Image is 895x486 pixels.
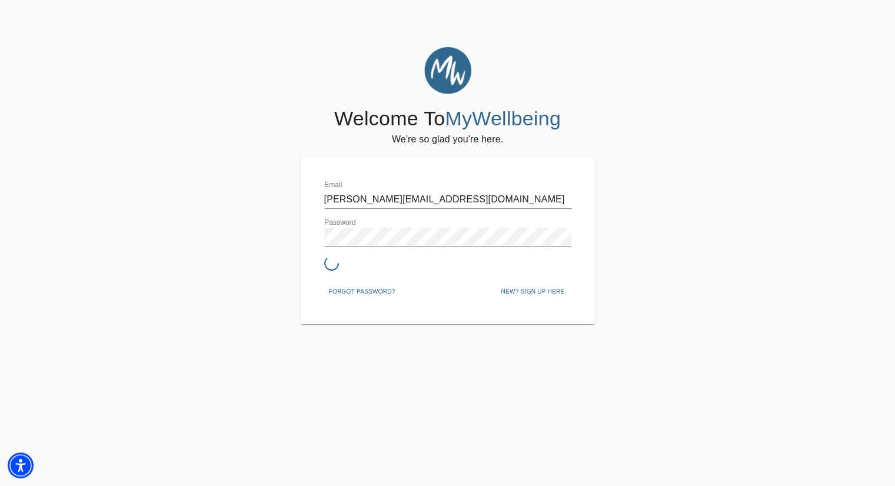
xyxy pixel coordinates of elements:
[324,286,400,295] a: Forgot password?
[424,47,471,94] img: MyWellbeing
[334,106,561,131] h4: Welcome To
[324,283,400,301] button: Forgot password?
[329,287,395,297] span: Forgot password?
[501,287,566,297] span: New? Sign up here.
[496,283,571,301] button: New? Sign up here.
[8,452,34,478] div: Accessibility Menu
[324,182,342,189] label: Email
[445,107,561,129] span: MyWellbeing
[324,219,356,227] label: Password
[392,131,503,148] h6: We're so glad you're here.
